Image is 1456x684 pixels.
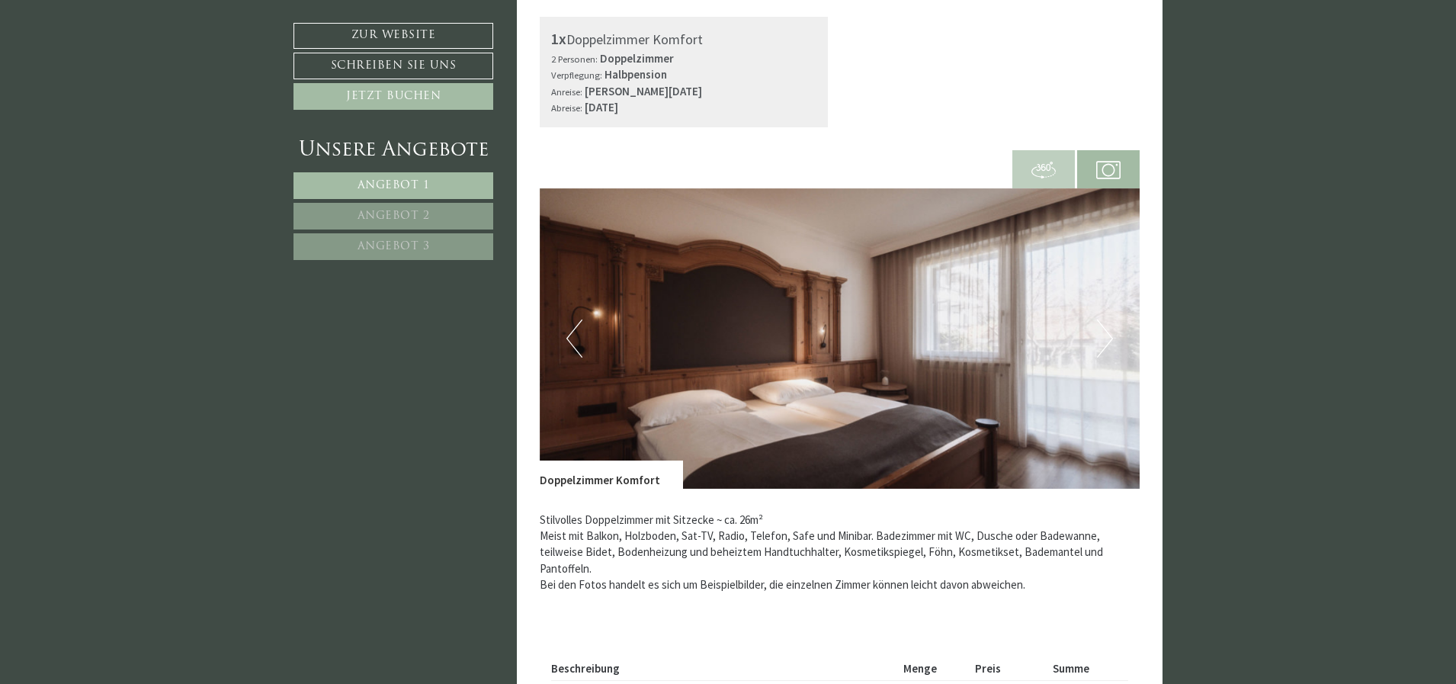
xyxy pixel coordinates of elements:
[540,461,683,488] div: Doppelzimmer Komfort
[358,180,430,191] span: Angebot 1
[551,28,817,50] div: Doppelzimmer Komfort
[540,512,1140,593] p: Stilvolles Doppelzimmer mit Sitzecke ~ ca. 26m² Meist mit Balkon, Holzboden, Sat-TV, Radio, Telef...
[293,53,493,79] a: Schreiben Sie uns
[600,51,674,66] b: Doppelzimmer
[566,320,582,358] button: Previous
[585,84,702,98] b: [PERSON_NAME][DATE]
[23,71,217,81] small: 20:43
[551,658,898,680] th: Beschreibung
[358,241,430,252] span: Angebot 3
[585,100,618,114] b: [DATE]
[293,83,493,110] a: Jetzt buchen
[551,69,602,81] small: Verpflegung:
[23,43,217,55] div: Montis – Active Nature Spa
[293,23,493,49] a: Zur Website
[267,11,335,36] div: Dienstag
[897,658,969,680] th: Menge
[551,101,582,114] small: Abreise:
[502,402,601,429] button: Senden
[293,136,493,165] div: Unsere Angebote
[540,188,1140,489] img: image
[1096,158,1121,182] img: camera.svg
[551,85,582,98] small: Anreise:
[11,40,225,84] div: Guten Tag, wie können wir Ihnen helfen?
[551,53,598,65] small: 2 Personen:
[1031,158,1056,182] img: 360-grad.svg
[1097,320,1113,358] button: Next
[358,210,430,222] span: Angebot 2
[1047,658,1128,680] th: Summe
[969,658,1047,680] th: Preis
[605,67,667,82] b: Halbpension
[551,29,566,48] b: 1x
